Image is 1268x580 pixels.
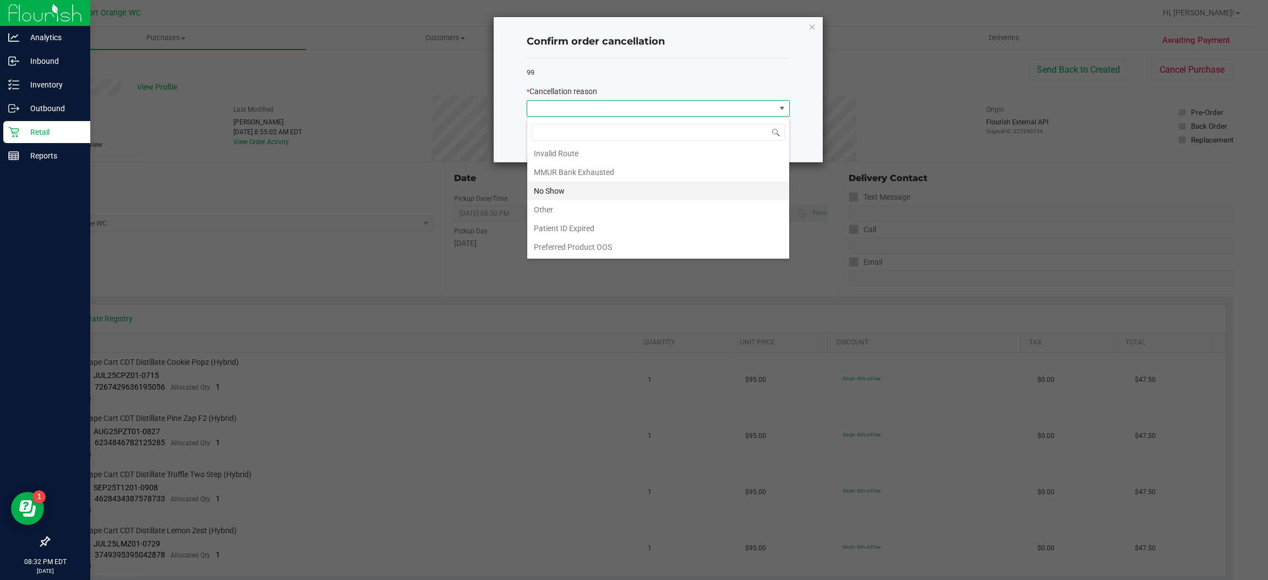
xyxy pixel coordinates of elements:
[527,238,789,256] li: Preferred Product OOS
[11,492,44,525] iframe: Resource center
[32,490,46,504] iframe: Resource center unread badge
[527,35,790,49] h4: Confirm order cancellation
[527,219,789,238] li: Patient ID Expired
[529,87,597,96] span: Cancellation reason
[527,163,789,182] li: MMUR Bank Exhausted
[527,68,534,76] span: 99
[808,20,816,33] button: Close
[527,200,789,219] li: Other
[527,182,789,200] li: No Show
[527,144,789,163] li: Invalid Route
